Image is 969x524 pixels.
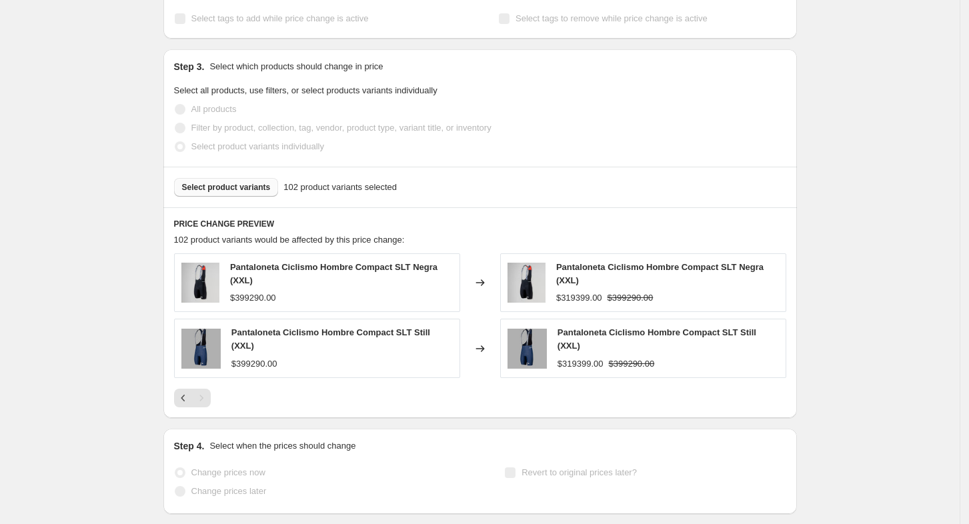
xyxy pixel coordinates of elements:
span: 102 product variants would be affected by this price change: [174,235,405,245]
button: Previous [174,389,193,407]
span: Change prices later [191,486,267,496]
span: Pantaloneta Ciclismo Hombre Compact SLT Still (XXL) [558,327,756,351]
span: Pantaloneta Ciclismo Hombre Compact SLT Still (XXL) [231,327,430,351]
div: $319399.00 [556,291,602,305]
span: Pantaloneta Ciclismo Hombre Compact SLT Negra (XXL) [230,262,437,285]
span: Select product variants individually [191,141,324,151]
strike: $399290.00 [608,291,654,305]
img: pantalonetaazul_oscuraH1.1_80x.jpg [508,329,547,369]
span: Change prices now [191,467,265,477]
h2: Step 4. [174,439,205,453]
span: Select tags to add while price change is active [191,13,369,23]
span: Revert to original prices later? [522,467,637,477]
img: compactnegramockup_80x.jpg [508,263,546,303]
strike: $399290.00 [608,357,654,371]
h2: Step 3. [174,60,205,73]
nav: Pagination [174,389,211,407]
div: $319399.00 [558,357,604,371]
span: Select tags to remove while price change is active [516,13,708,23]
h6: PRICE CHANGE PREVIEW [174,219,786,229]
p: Select when the prices should change [209,439,355,453]
span: Select all products, use filters, or select products variants individually [174,85,437,95]
span: Filter by product, collection, tag, vendor, product type, variant title, or inventory [191,123,492,133]
span: Pantaloneta Ciclismo Hombre Compact SLT Negra (XXL) [556,262,764,285]
span: 102 product variants selected [283,181,397,194]
span: All products [191,104,237,114]
p: Select which products should change in price [209,60,383,73]
img: compactnegramockup_80x.jpg [181,263,219,303]
div: $399290.00 [230,291,276,305]
img: pantalonetaazul_oscuraH1.1_80x.jpg [181,329,221,369]
div: $399290.00 [231,357,277,371]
